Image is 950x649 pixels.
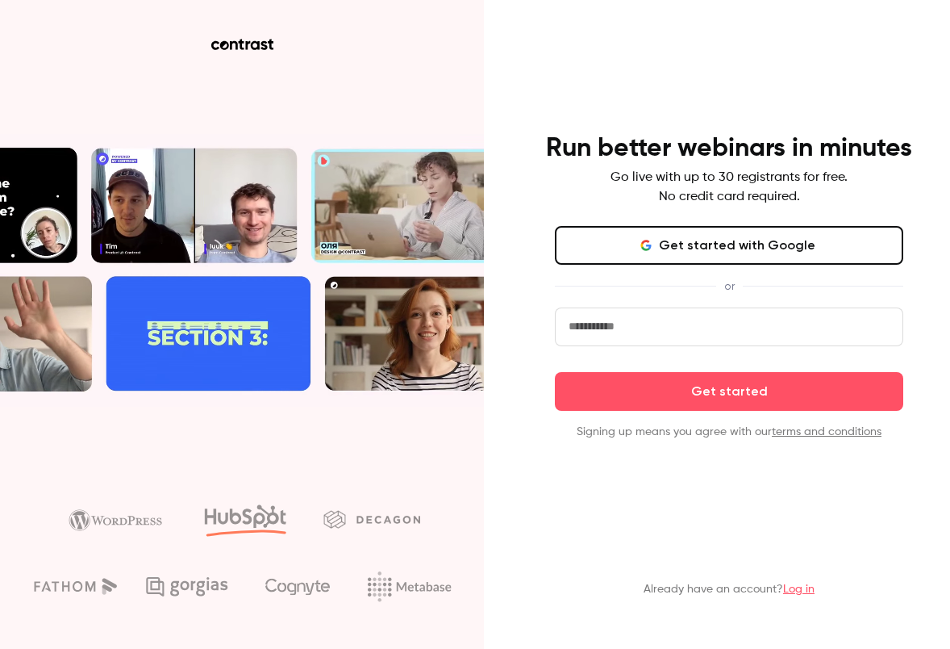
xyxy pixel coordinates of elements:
button: Get started with Google [555,226,903,265]
h4: Run better webinars in minutes [546,132,912,165]
p: Go live with up to 30 registrants for free. No credit card required. [610,168,848,207]
p: Signing up means you agree with our [555,424,903,440]
a: Log in [783,584,815,595]
a: terms and conditions [772,426,881,438]
span: or [716,278,743,295]
button: Get started [555,372,903,411]
p: Already have an account? [644,581,815,597]
img: decagon [323,510,420,528]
